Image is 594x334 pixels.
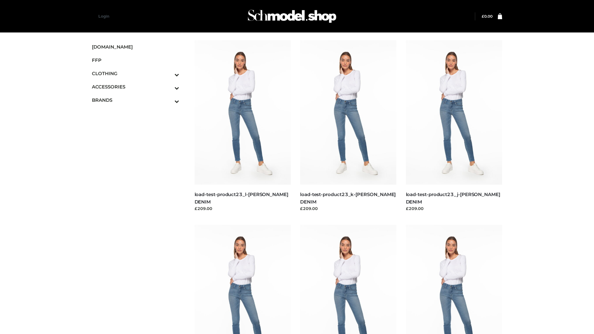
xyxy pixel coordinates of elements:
a: BRANDSToggle Submenu [92,93,179,107]
a: load-test-product23_l-[PERSON_NAME] DENIM [195,191,288,204]
a: [DOMAIN_NAME] [92,40,179,54]
div: £209.00 [195,205,291,212]
bdi: 0.00 [482,14,493,19]
div: £209.00 [300,205,397,212]
a: load-test-product23_j-[PERSON_NAME] DENIM [406,191,500,204]
img: Schmodel Admin 964 [246,4,338,28]
span: CLOTHING [92,70,179,77]
a: £0.00 [482,14,493,19]
span: FFP [92,57,179,64]
button: Toggle Submenu [157,93,179,107]
a: CLOTHINGToggle Submenu [92,67,179,80]
span: ACCESSORIES [92,83,179,90]
span: £ [482,14,484,19]
a: ACCESSORIESToggle Submenu [92,80,179,93]
button: Toggle Submenu [157,80,179,93]
button: Toggle Submenu [157,67,179,80]
a: Login [98,14,109,19]
div: £209.00 [406,205,502,212]
span: BRANDS [92,96,179,104]
span: [DOMAIN_NAME] [92,43,179,50]
a: FFP [92,54,179,67]
a: load-test-product23_k-[PERSON_NAME] DENIM [300,191,396,204]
